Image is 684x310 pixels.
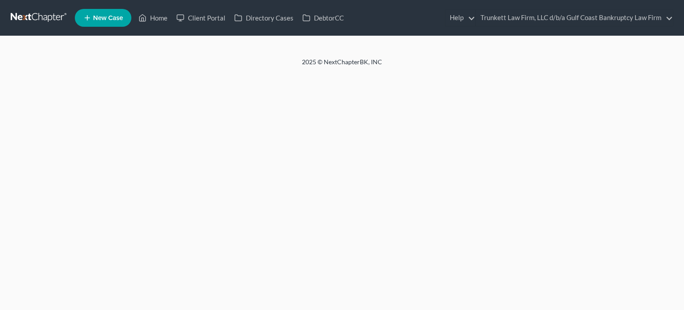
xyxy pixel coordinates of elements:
a: Trunkett Law Firm, LLC d/b/a Gulf Coast Bankruptcy Law Firm [476,10,673,26]
a: Directory Cases [230,10,298,26]
a: Client Portal [172,10,230,26]
a: DebtorCC [298,10,348,26]
a: Home [134,10,172,26]
new-legal-case-button: New Case [75,9,131,27]
a: Help [445,10,475,26]
div: 2025 © NextChapterBK, INC [88,58,596,74]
